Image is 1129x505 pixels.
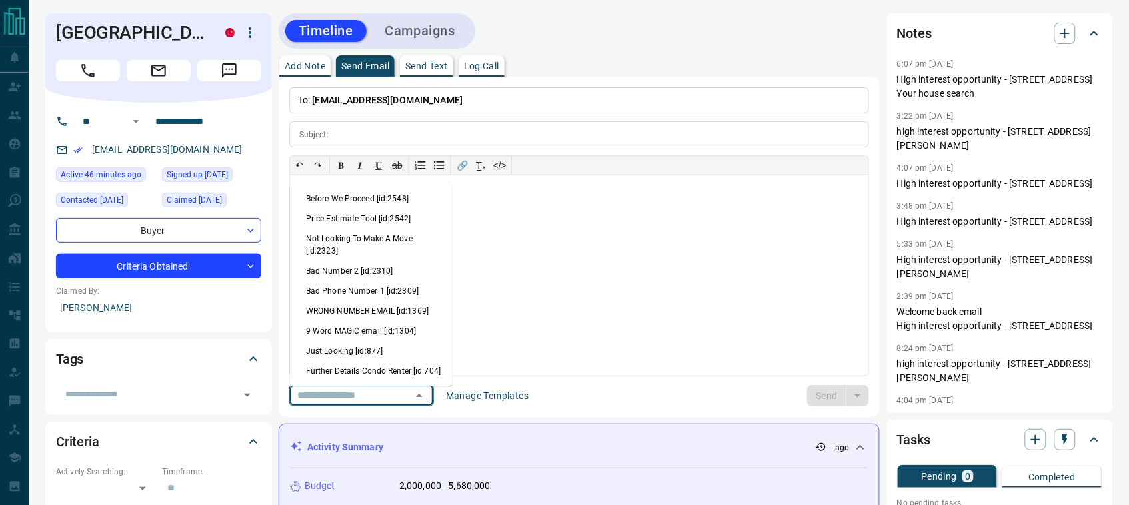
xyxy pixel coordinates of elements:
[897,396,954,405] p: 4:04 pm [DATE]
[56,297,261,319] p: [PERSON_NAME]
[56,193,155,211] div: Fri May 09 2025
[290,281,453,301] li: Bad Phone Number 1 [id:2309]
[897,73,1102,101] p: High interest opportunity - [STREET_ADDRESS] Your house search
[290,261,453,281] li: Bad Number 2 [id:2310]
[56,285,261,297] p: Claimed By:
[92,144,243,155] a: [EMAIL_ADDRESS][DOMAIN_NAME]
[921,472,957,481] p: Pending
[375,160,382,171] span: 𝐔
[405,61,448,71] p: Send Text
[332,156,351,175] button: 𝐁
[897,344,954,353] p: 8:24 pm [DATE]
[225,28,235,37] div: property.ca
[290,189,453,209] li: Before We Proceed [id:2548]
[290,435,868,460] div: Activity Summary-- ago
[897,253,1102,281] p: High interest opportunity - [STREET_ADDRESS][PERSON_NAME]
[56,343,261,375] div: Tags
[453,156,472,175] button: 🔗
[897,239,954,249] p: 5:33 pm [DATE]
[290,361,453,381] li: Further Details Condo Renter [id:704]
[829,442,850,454] p: -- ago
[56,426,261,458] div: Criteria
[197,60,261,81] span: Message
[285,61,325,71] p: Add Note
[290,209,453,229] li: Price Estimate Tool [id:2542]
[127,60,191,81] span: Email
[897,201,954,211] p: 3:48 pm [DATE]
[307,440,383,454] p: Activity Summary
[238,386,257,404] button: Open
[299,129,329,141] p: Subject:
[369,156,388,175] button: 𝐔
[162,167,261,186] div: Tue Jun 07 2022
[56,466,155,478] p: Actively Searching:
[289,87,869,113] p: To:
[897,429,930,450] h2: Tasks
[372,20,469,42] button: Campaigns
[491,156,509,175] button: </>
[73,145,83,155] svg: Email Verified
[897,215,1102,229] p: High interest opportunity - [STREET_ADDRESS]
[56,431,99,452] h2: Criteria
[897,305,1102,333] p: Welcome back email High interest opportunity - [STREET_ADDRESS]
[56,348,83,370] h2: Tags
[472,156,491,175] button: T̲ₓ
[313,95,463,105] span: [EMAIL_ADDRESS][DOMAIN_NAME]
[290,156,309,175] button: ↶
[56,22,205,43] h1: [GEOGRAPHIC_DATA]
[399,479,491,493] p: 2,000,000 - 5,680,000
[388,156,407,175] button: ab
[430,156,449,175] button: Bullet list
[392,160,403,171] s: ab
[807,385,869,406] div: split button
[61,193,123,207] span: Contacted [DATE]
[285,20,367,42] button: Timeline
[965,472,970,481] p: 0
[128,113,144,129] button: Open
[341,61,389,71] p: Send Email
[897,163,954,173] p: 4:07 pm [DATE]
[897,292,954,301] p: 2:39 pm [DATE]
[438,385,537,406] button: Manage Templates
[56,254,261,278] div: Criteria Obtained
[351,156,369,175] button: 𝑰
[411,156,430,175] button: Numbered list
[162,466,261,478] p: Timeframe:
[897,357,1102,385] p: high interest opportunity - [STREET_ADDRESS][PERSON_NAME]
[897,17,1102,49] div: Notes
[305,479,335,493] p: Budget
[290,381,453,401] li: Viewing Request Condo [id:648]
[897,424,1102,456] div: Tasks
[1028,472,1076,482] p: Completed
[410,386,429,405] button: Close
[167,168,228,181] span: Signed up [DATE]
[167,193,222,207] span: Claimed [DATE]
[309,156,327,175] button: ↷
[290,229,453,261] li: Not Looking To Make A Move [id:2323]
[56,60,120,81] span: Call
[61,168,141,181] span: Active 46 minutes ago
[56,218,261,243] div: Buyer
[897,111,954,121] p: 3:22 pm [DATE]
[897,125,1102,153] p: high interest opportunity - [STREET_ADDRESS][PERSON_NAME]
[897,23,932,44] h2: Notes
[290,341,453,361] li: Just Looking [id:877]
[464,61,499,71] p: Log Call
[290,321,453,341] li: 9 Word MAGIC email [id:1304]
[56,167,155,186] div: Mon Aug 18 2025
[897,59,954,69] p: 6:07 pm [DATE]
[162,193,261,211] div: Tue Jun 07 2022
[290,301,453,321] li: WRONG NUMBER EMAIL [id:1369]
[897,177,1102,191] p: High interest opportunity - [STREET_ADDRESS]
